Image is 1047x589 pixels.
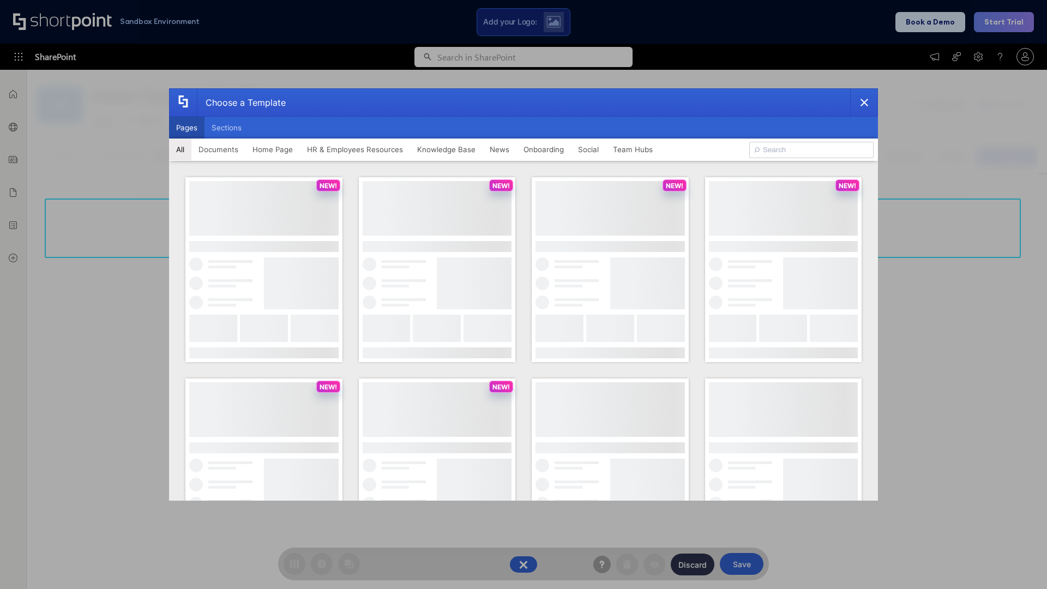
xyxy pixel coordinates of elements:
[749,142,874,158] input: Search
[169,139,191,160] button: All
[191,139,245,160] button: Documents
[606,139,660,160] button: Team Hubs
[851,462,1047,589] iframe: Chat Widget
[169,88,878,501] div: template selector
[666,182,683,190] p: NEW!
[169,117,204,139] button: Pages
[410,139,483,160] button: Knowledge Base
[320,383,337,391] p: NEW!
[245,139,300,160] button: Home Page
[571,139,606,160] button: Social
[483,139,516,160] button: News
[197,89,286,116] div: Choose a Template
[839,182,856,190] p: NEW!
[492,182,510,190] p: NEW!
[300,139,410,160] button: HR & Employees Resources
[516,139,571,160] button: Onboarding
[492,383,510,391] p: NEW!
[204,117,249,139] button: Sections
[320,182,337,190] p: NEW!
